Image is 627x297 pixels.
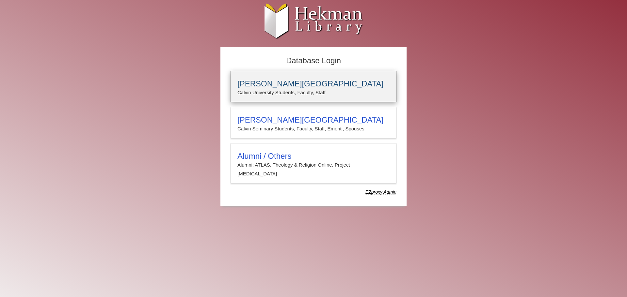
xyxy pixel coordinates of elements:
[237,161,390,178] p: Alumni: ATLAS, Theology & Religion Online, Project [MEDICAL_DATA]
[231,71,396,102] a: [PERSON_NAME][GEOGRAPHIC_DATA]Calvin University Students, Faculty, Staff
[227,54,400,67] h2: Database Login
[237,152,390,161] h3: Alumni / Others
[231,107,396,138] a: [PERSON_NAME][GEOGRAPHIC_DATA]Calvin Seminary Students, Faculty, Staff, Emeriti, Spouses
[237,88,390,97] p: Calvin University Students, Faculty, Staff
[237,125,390,133] p: Calvin Seminary Students, Faculty, Staff, Emeriti, Spouses
[365,189,396,195] dfn: Use Alumni login
[237,152,390,178] summary: Alumni / OthersAlumni: ATLAS, Theology & Religion Online, Project [MEDICAL_DATA]
[237,79,390,88] h3: [PERSON_NAME][GEOGRAPHIC_DATA]
[237,115,390,125] h3: [PERSON_NAME][GEOGRAPHIC_DATA]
